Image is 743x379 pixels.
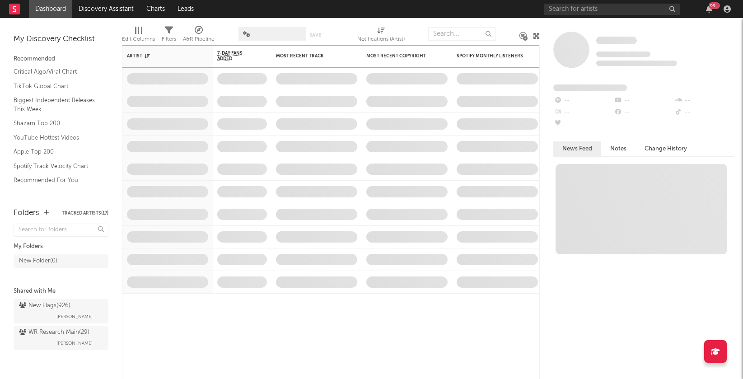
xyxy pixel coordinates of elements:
div: My Folders [14,241,108,252]
span: [PERSON_NAME] [56,338,93,349]
a: Recommended For You [14,175,99,185]
div: Artist [127,53,195,59]
input: Search for folders... [14,224,108,237]
button: Save [309,33,321,37]
a: New Flags(926)[PERSON_NAME] [14,299,108,323]
a: Spotify Track Velocity Chart [14,161,99,171]
span: 7-Day Fans Added [217,51,253,61]
div: Notifications (Artist) [357,23,405,49]
div: My Discovery Checklist [14,34,108,45]
button: 99+ [706,5,712,13]
a: Critical Algo/Viral Chart [14,67,99,77]
div: Filters [162,23,176,49]
button: News Feed [553,141,601,156]
div: Shared with Me [14,286,108,297]
div: -- [674,107,734,118]
div: -- [553,118,613,130]
div: Most Recent Track [276,53,344,59]
div: Filters [162,34,176,45]
a: Biggest Independent Releases This Week [14,95,99,114]
span: Tracking Since: [DATE] [596,51,650,57]
a: Some Artist [596,36,637,45]
span: 0 fans last week [596,61,677,66]
button: Tracked Artists(17) [62,211,108,215]
a: New Folder(0) [14,254,108,268]
div: -- [674,95,734,107]
div: 99 + [709,2,720,9]
a: TikTok Global Chart [14,81,99,91]
div: A&R Pipeline [183,23,215,49]
div: -- [553,95,613,107]
div: Notifications (Artist) [357,34,405,45]
div: Recommended [14,54,108,65]
input: Search for artists [544,4,680,15]
div: WR Research Main ( 29 ) [19,327,89,338]
div: Edit Columns [122,34,155,45]
div: Edit Columns [122,23,155,49]
div: -- [553,107,613,118]
a: TikTok Videos Assistant / Last 7 Days - Top [14,190,99,208]
div: New Flags ( 926 ) [19,300,70,311]
span: [PERSON_NAME] [56,311,93,322]
span: Some Artist [596,37,637,44]
div: -- [613,107,673,118]
button: Change History [636,141,696,156]
a: YouTube Hottest Videos [14,133,99,143]
span: Fans Added by Platform [553,84,627,91]
div: -- [613,95,673,107]
div: Most Recent Copyright [366,53,434,59]
div: A&R Pipeline [183,34,215,45]
a: WR Research Main(29)[PERSON_NAME] [14,326,108,350]
div: Spotify Monthly Listeners [457,53,524,59]
button: Notes [601,141,636,156]
div: Folders [14,208,39,219]
input: Search... [428,27,496,41]
div: New Folder ( 0 ) [19,256,57,267]
a: Apple Top 200 [14,147,99,157]
a: Shazam Top 200 [14,118,99,128]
